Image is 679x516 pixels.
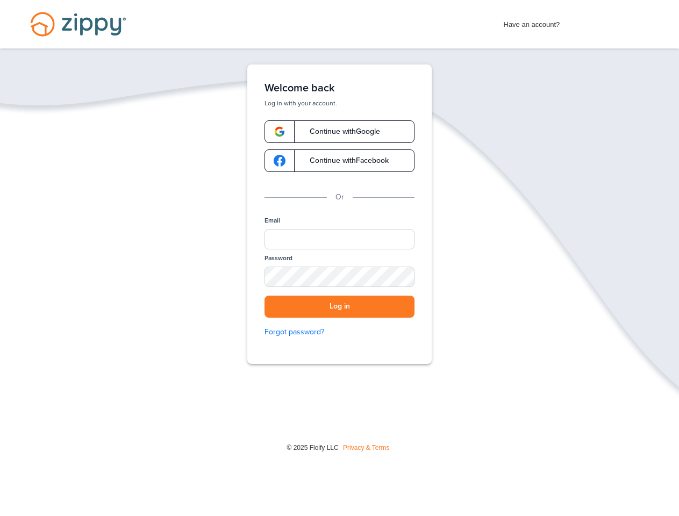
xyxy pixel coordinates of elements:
input: Email [265,229,414,249]
a: google-logoContinue withFacebook [265,149,414,172]
input: Password [265,267,414,287]
p: Log in with your account. [265,99,414,107]
span: Continue with Facebook [299,157,389,164]
img: google-logo [274,155,285,167]
span: Continue with Google [299,128,380,135]
h1: Welcome back [265,82,414,95]
a: Forgot password? [265,326,414,338]
span: © 2025 Floify LLC [287,444,338,451]
label: Email [265,216,280,225]
img: google-logo [274,126,285,138]
a: google-logoContinue withGoogle [265,120,414,143]
span: Have an account? [504,13,560,31]
p: Or [335,191,344,203]
a: Privacy & Terms [343,444,389,451]
label: Password [265,254,292,263]
button: Log in [265,296,414,318]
